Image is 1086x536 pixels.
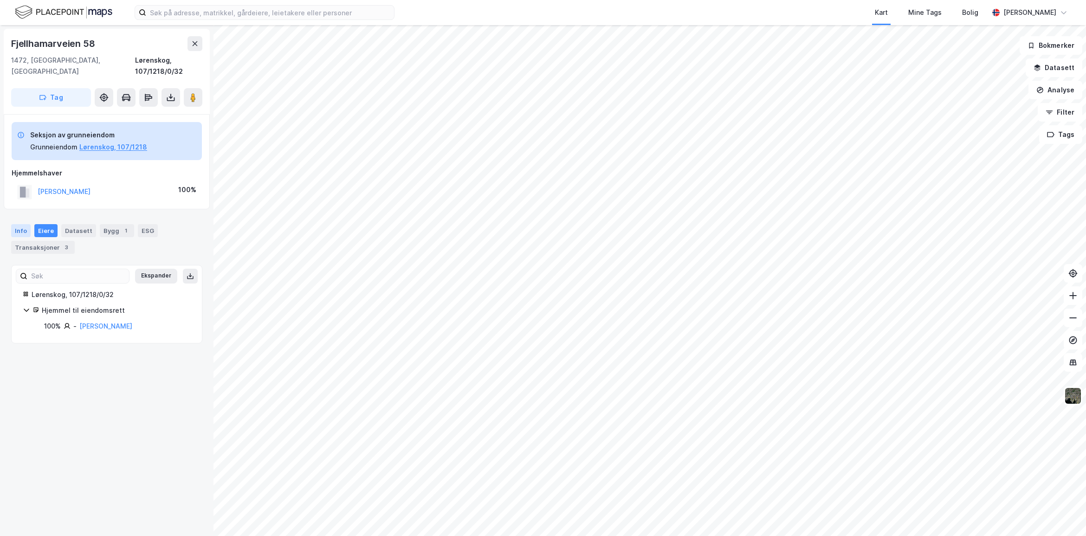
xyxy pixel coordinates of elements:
button: Tag [11,88,91,107]
div: Grunneiendom [30,142,78,153]
div: Seksjon av grunneiendom [30,129,147,141]
div: ESG [138,224,158,237]
div: Kontrollprogram for chat [1040,491,1086,536]
img: 9k= [1064,387,1082,405]
button: Analyse [1028,81,1082,99]
input: Søk [27,269,129,283]
button: Lørenskog, 107/1218 [79,142,147,153]
div: Transaksjoner [11,241,75,254]
div: Eiere [34,224,58,237]
div: Lørenskog, 107/1218/0/32 [135,55,202,77]
div: 100% [44,321,61,332]
div: Kart [875,7,888,18]
button: Bokmerker [1020,36,1082,55]
div: [PERSON_NAME] [1003,7,1056,18]
iframe: Chat Widget [1040,491,1086,536]
div: Hjemmelshaver [12,168,202,179]
div: Info [11,224,31,237]
div: Datasett [61,224,96,237]
div: Fjellhamarveien 58 [11,36,97,51]
div: 100% [178,184,196,195]
input: Søk på adresse, matrikkel, gårdeiere, leietakere eller personer [146,6,394,19]
div: 3 [62,243,71,252]
img: logo.f888ab2527a4732fd821a326f86c7f29.svg [15,4,112,20]
div: Lørenskog, 107/1218/0/32 [32,289,191,300]
button: Tags [1039,125,1082,144]
button: Filter [1038,103,1082,122]
div: Mine Tags [908,7,942,18]
button: Ekspander [135,269,177,284]
div: 1472, [GEOGRAPHIC_DATA], [GEOGRAPHIC_DATA] [11,55,135,77]
button: Datasett [1026,58,1082,77]
div: Hjemmel til eiendomsrett [42,305,191,316]
div: Bolig [962,7,978,18]
div: Bygg [100,224,134,237]
div: 1 [121,226,130,235]
a: [PERSON_NAME] [79,322,132,330]
div: - [73,321,77,332]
